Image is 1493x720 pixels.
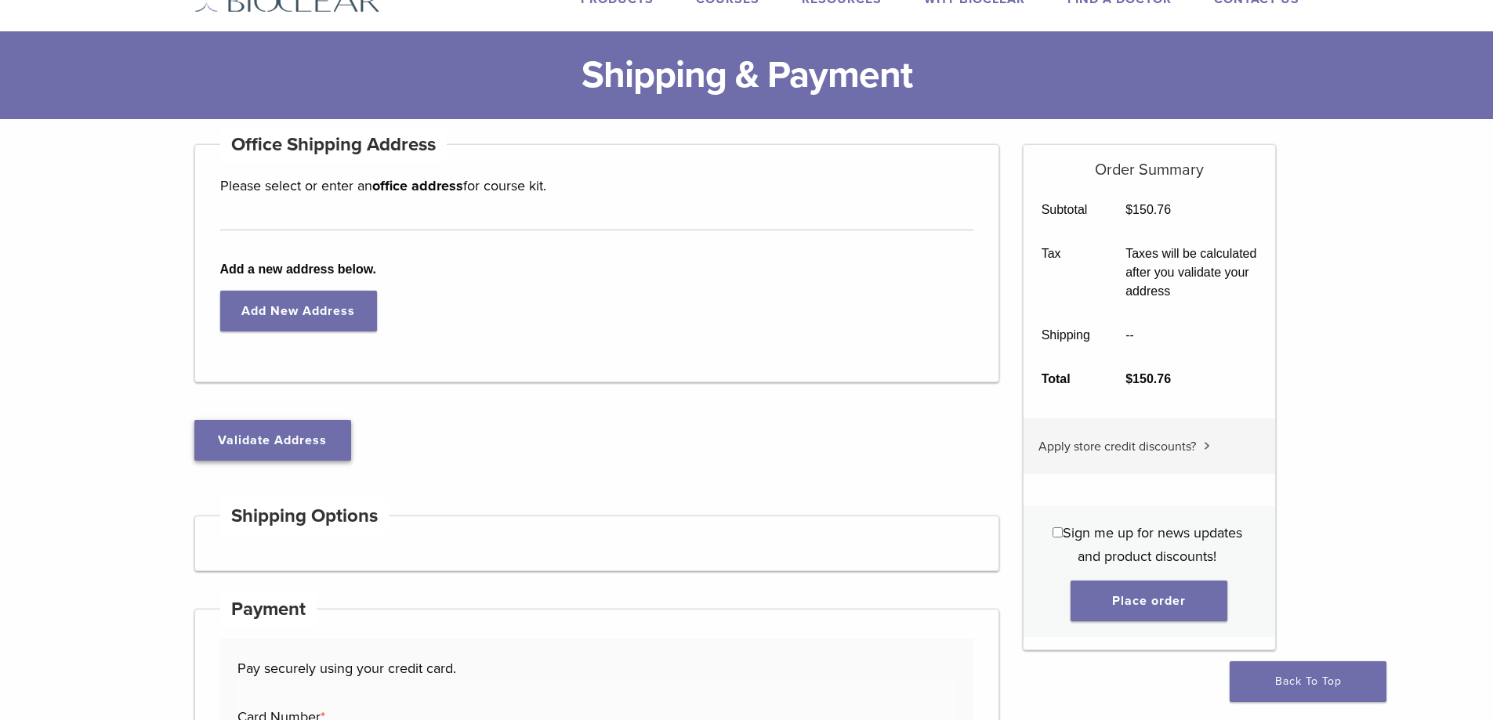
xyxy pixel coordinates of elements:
[1125,203,1132,216] span: $
[1230,661,1386,702] a: Back To Top
[1063,524,1242,565] span: Sign me up for news updates and product discounts!
[1125,328,1134,342] span: --
[237,657,955,680] p: Pay securely using your credit card.
[220,497,390,535] h4: Shipping Options
[1125,372,1132,385] span: $
[220,591,317,628] h4: Payment
[1125,372,1171,385] bdi: 150.76
[220,291,377,331] a: Add New Address
[1024,232,1108,313] th: Tax
[220,260,974,279] b: Add a new address below.
[1071,581,1227,621] button: Place order
[1024,145,1275,179] h5: Order Summary
[372,177,463,194] strong: office address
[1125,203,1171,216] bdi: 150.76
[1024,357,1108,401] th: Total
[1053,527,1063,537] input: Sign me up for news updates and product discounts!
[1024,188,1108,232] th: Subtotal
[220,174,974,197] p: Please select or enter an for course kit.
[1108,232,1275,313] td: Taxes will be calculated after you validate your address
[1024,313,1108,357] th: Shipping
[1038,439,1196,454] span: Apply store credit discounts?
[220,126,448,164] h4: Office Shipping Address
[1204,442,1210,450] img: caret.svg
[194,420,351,461] button: Validate Address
